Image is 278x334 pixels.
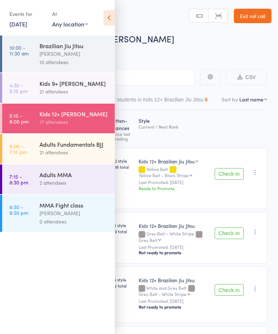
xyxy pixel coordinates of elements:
[2,134,115,164] a: 6:00 -7:15 pmAdults Fundamentals BJJ21 attendees
[9,204,28,216] time: 8:30 - 9:30 pm
[9,113,29,124] time: 5:15 - 6:00 pm
[39,79,109,87] div: Kids 9+ [PERSON_NAME]
[9,20,27,28] a: [DATE]
[52,20,88,28] div: Any location
[136,113,211,145] div: Style
[139,180,208,185] small: Last Promoted: [DATE]
[139,167,208,178] div: Yellow Belt
[9,45,29,56] time: 10:00 - 11:30 am
[39,217,109,226] div: 0 attendees
[139,298,208,304] small: Last Promoted: [DATE]
[39,87,109,96] div: 21 attendees
[2,164,115,194] a: 7:15 -8:30 pmAdults MMA2 attendees
[139,185,208,191] div: Ready to Promote
[2,36,115,72] a: 10:00 -11:30 amBrazilian Jiu Jitsu[PERSON_NAME]10 attendees
[39,171,109,179] div: Adults MMA
[9,8,45,20] div: Events for
[139,231,208,242] div: Grey Belt - White Stripe
[9,143,27,155] time: 6:00 - 7:15 pm
[139,285,208,296] div: White and Grey Belt
[39,201,109,209] div: MMA Fight class
[139,304,208,310] div: Not ready to promote
[215,168,244,180] button: Check in
[109,113,136,145] div: Atten­dances
[72,33,174,45] span: Kids 12+ [PERSON_NAME]
[39,118,109,126] div: 17 attendees
[9,82,28,94] time: 4:30 - 5:15 pm
[139,124,208,129] div: Current / Next Rank
[112,222,133,228] span: 14 style
[205,97,208,103] div: 6
[103,93,207,110] button: Other students in Kids 12+ Brazilian Jiu Jitsu6
[2,195,115,232] a: 8:30 -9:30 pmMMA Fight class[PERSON_NAME]0 attendees
[139,222,208,229] div: Kids 12+ Brazilian Jiu Jitsu
[39,140,109,148] div: Adults Fundamentals BJJ
[215,227,244,239] button: Check in
[52,8,88,20] div: At
[9,174,28,185] time: 7:15 - 8:30 pm
[112,228,133,234] span: 29 total
[112,164,133,170] span: 106 total
[139,276,208,284] div: Kids 12+ Brazilian Jiu Jitsu
[234,9,271,23] a: Exit roll call
[215,284,244,296] button: Check in
[112,158,133,164] span: 42 style
[39,42,109,50] div: Brazilian Jiu Jitsu
[112,131,133,141] div: since last grading
[139,238,157,242] div: Grey Belt
[112,276,133,283] span: 16 style
[226,70,267,85] button: CSV
[139,173,189,178] div: Yellow Belt - Black Stripe
[239,96,264,103] div: Last name
[222,96,238,103] label: Sort by
[39,148,109,156] div: 21 attendees
[112,283,133,289] span: 22 total
[39,209,109,217] div: [PERSON_NAME]
[139,245,208,250] small: Last Promoted: [DATE]
[39,179,109,187] div: 2 attendees
[139,250,208,255] div: Not ready to promote
[2,73,115,103] a: 4:30 -5:15 pmKids 9+ [PERSON_NAME]21 attendees
[39,50,109,58] div: [PERSON_NAME]
[139,292,186,296] div: Grey Belt - White Stripe
[139,158,195,165] div: Kids 12+ Brazilian Jiu Jitsu
[39,110,109,118] div: Kids 12+ [PERSON_NAME]
[2,104,115,133] a: 5:15 -6:00 pmKids 12+ [PERSON_NAME]17 attendees
[39,58,109,66] div: 10 attendees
